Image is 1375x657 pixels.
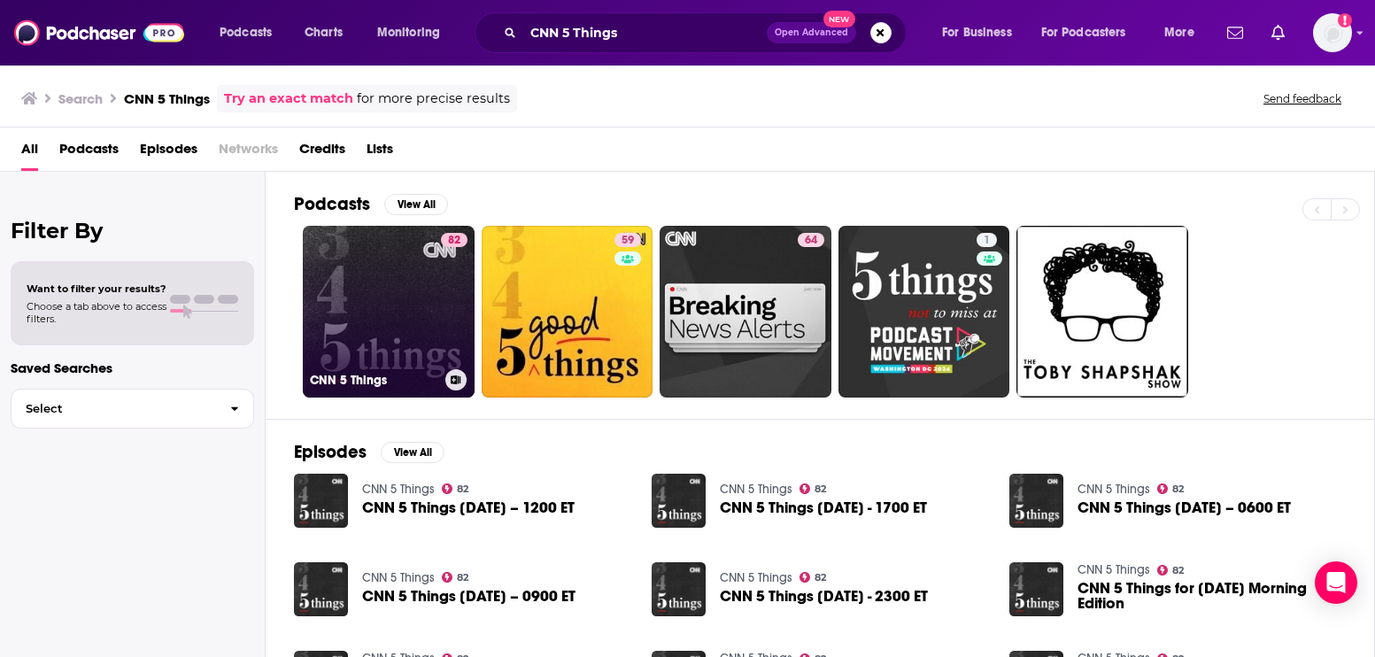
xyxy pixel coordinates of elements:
span: CNN 5 Things [DATE] – 0900 ET [362,589,575,604]
a: CNN 5 Things August 5, 2021 - 1700 ET [720,500,927,515]
button: Send feedback [1258,91,1347,106]
a: 82 [800,483,827,494]
span: Monitoring [377,20,440,45]
img: CNN 5 Things for May 5, 2021 Morning Edition [1009,562,1063,616]
span: Choose a tab above to access filters. [27,300,166,325]
a: 1 [977,233,997,247]
a: Show notifications dropdown [1264,18,1292,48]
h3: CNN 5 Things [124,90,210,107]
a: Podcasts [59,135,119,171]
a: 82 [1157,483,1185,494]
a: CNN 5 Things [1078,482,1150,497]
span: 82 [1172,567,1184,575]
a: Try an exact match [224,89,353,109]
a: CNN 5 Things [1078,562,1150,577]
span: 82 [815,574,826,582]
a: Episodes [140,135,197,171]
a: 64 [798,233,824,247]
a: 82 [800,572,827,583]
img: CNN 5 Things August 5, 2021 – 0900 ET [294,562,348,616]
span: CNN 5 Things [DATE] – 0600 ET [1078,500,1291,515]
div: Search podcasts, credits, & more... [491,12,923,53]
img: User Profile [1313,13,1352,52]
a: 82 [1157,565,1185,576]
span: CNN 5 Things [DATE] – 1200 ET [362,500,575,515]
span: CNN 5 Things for [DATE] Morning Edition [1078,581,1346,611]
img: CNN 5 Things August 5, 2021 - 2300 ET [652,562,706,616]
h2: Episodes [294,441,367,463]
h3: CNN 5 Things [310,373,438,388]
span: Podcasts [220,20,272,45]
button: View All [381,442,444,463]
img: CNN 5 Things August 5, 2021 - 1700 ET [652,474,706,528]
a: CNN 5 Things August 5, 2021 - 2300 ET [720,589,928,604]
a: 59 [614,233,641,247]
a: 59 [482,226,653,398]
span: Want to filter your results? [27,282,166,295]
a: 64 [660,226,831,398]
a: CNN 5 Things [362,570,435,585]
span: New [823,11,855,27]
span: CNN 5 Things [DATE] - 2300 ET [720,589,928,604]
a: Charts [293,19,353,47]
span: 82 [815,485,826,493]
a: Credits [299,135,345,171]
span: 82 [457,574,468,582]
a: 82 [442,572,469,583]
p: Saved Searches [11,359,254,376]
button: open menu [1030,19,1152,47]
a: CNN 5 Things August 5, 2021 – 1200 ET [362,500,575,515]
a: 82 [442,483,469,494]
span: Charts [305,20,343,45]
h2: Filter By [11,218,254,243]
span: CNN 5 Things [DATE] - 1700 ET [720,500,927,515]
span: 59 [622,232,634,250]
span: 64 [805,232,817,250]
a: 82CNN 5 Things [303,226,475,398]
span: 82 [448,232,460,250]
a: Lists [367,135,393,171]
a: CNN 5 Things [720,570,792,585]
img: CNN 5 Things August 5, 2021 – 1200 ET [294,474,348,528]
span: Select [12,403,216,414]
svg: Add a profile image [1338,13,1352,27]
button: open menu [207,19,295,47]
a: All [21,135,38,171]
a: PodcastsView All [294,193,448,215]
a: 1 [838,226,1010,398]
h3: Search [58,90,103,107]
span: 82 [1172,485,1184,493]
img: Podchaser - Follow, Share and Rate Podcasts [14,16,184,50]
button: Open AdvancedNew [767,22,856,43]
span: Open Advanced [775,28,848,37]
div: Open Intercom Messenger [1315,561,1357,604]
button: open menu [365,19,463,47]
button: open menu [930,19,1034,47]
button: View All [384,194,448,215]
span: for more precise results [357,89,510,109]
span: More [1164,20,1194,45]
a: Show notifications dropdown [1220,18,1250,48]
span: Logged in as eseto [1313,13,1352,52]
button: open menu [1152,19,1217,47]
a: CNN 5 Things August 5, 2021 – 0600 ET [1078,500,1291,515]
span: For Business [942,20,1012,45]
a: CNN 5 Things for May 5, 2021 Morning Edition [1078,581,1346,611]
h2: Podcasts [294,193,370,215]
a: CNN 5 Things August 5, 2021 – 0900 ET [362,589,575,604]
button: Show profile menu [1313,13,1352,52]
img: CNN 5 Things August 5, 2021 – 0600 ET [1009,474,1063,528]
span: 82 [457,485,468,493]
span: For Podcasters [1041,20,1126,45]
span: 1 [984,232,990,250]
span: Networks [219,135,278,171]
